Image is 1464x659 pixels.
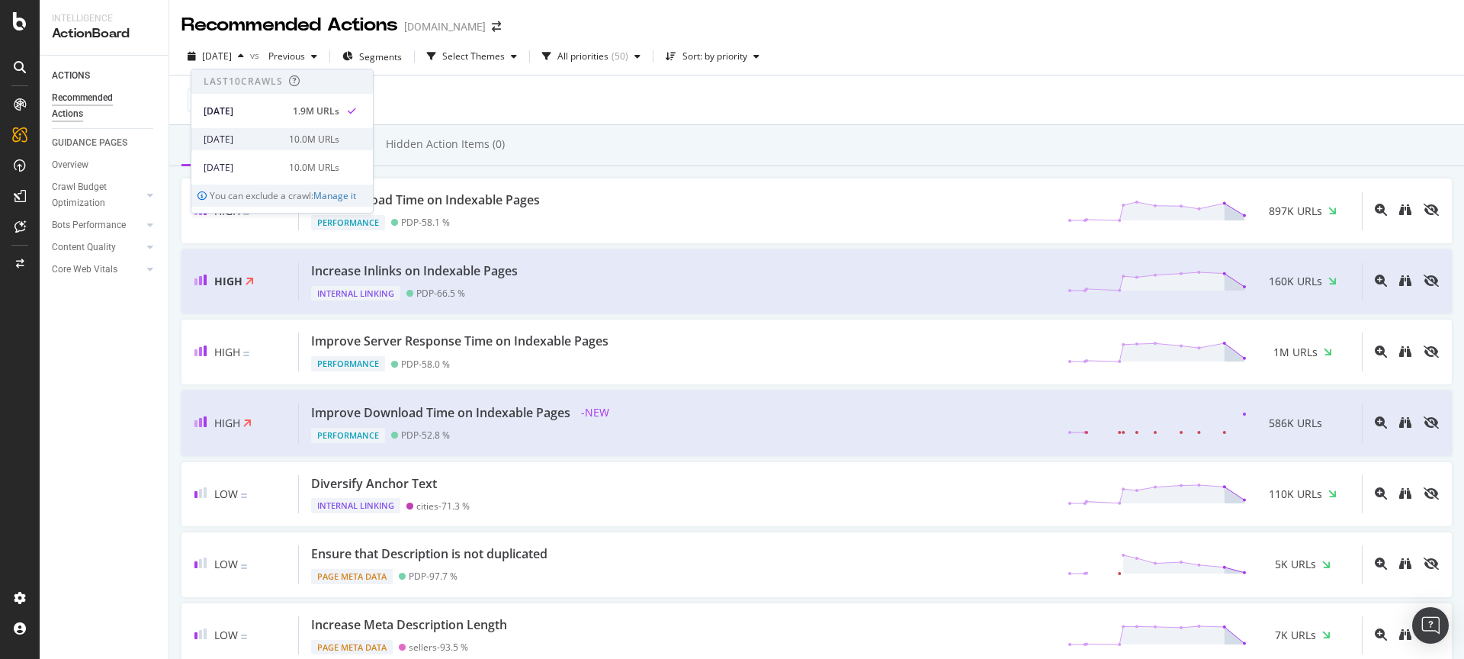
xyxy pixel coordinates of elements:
[214,416,240,430] span: High
[262,44,323,69] button: Previous
[204,133,280,146] div: [DATE]
[1399,275,1411,287] div: binoculars
[1424,204,1439,216] div: eye-slash
[1399,558,1411,570] div: binoculars
[311,286,400,301] div: Internal Linking
[181,12,398,38] div: Recommended Actions
[204,75,283,88] div: Last 10 Crawls
[52,157,88,173] div: Overview
[241,564,247,569] img: Equal
[214,628,238,642] span: Low
[250,49,262,62] span: vs
[1275,628,1316,643] span: 7K URLs
[1399,275,1411,288] a: binoculars
[536,44,647,69] button: All priorities(50)
[313,189,356,202] a: Manage it
[311,545,547,563] div: Ensure that Description is not duplicated
[1375,416,1387,429] div: magnifying-glass-plus
[241,635,247,639] img: Equal
[416,500,470,512] div: cities - 71.3 %
[1399,629,1411,642] a: binoculars
[1273,345,1318,360] span: 1M URLs
[52,90,143,122] div: Recommended Actions
[1424,487,1439,500] div: eye-slash
[612,52,628,61] div: ( 50 )
[1399,204,1411,217] a: binoculars
[52,179,143,211] a: Crawl Budget Optimization
[202,50,232,63] span: 2025 Sep. 16th
[262,50,305,63] span: Previous
[1269,487,1322,502] span: 110K URLs
[1375,628,1387,641] div: magnifying-glass-plus
[52,239,143,256] a: Content Quality
[1399,487,1411,500] div: binoculars
[1399,628,1411,641] div: binoculars
[52,135,158,151] a: GUIDANCE PAGES
[409,571,457,582] div: PDP - 97.7 %
[401,429,450,441] div: PDP - 52.8 %
[293,104,339,118] div: 1.9M URLs
[1375,487,1387,500] div: magnifying-glass-plus
[1424,416,1439,429] div: eye-slash
[52,262,117,278] div: Core Web Vitals
[214,557,238,571] span: Low
[404,19,486,34] div: [DOMAIN_NAME]
[52,157,158,173] a: Overview
[191,185,373,207] div: You can exclude a crawl:
[214,487,238,501] span: Low
[311,356,385,371] div: Performance
[421,44,523,69] button: Select Themes
[289,161,339,175] div: 10.0M URLs
[359,50,402,63] span: Segments
[401,358,450,370] div: PDP - 58.0 %
[1399,346,1411,358] div: binoculars
[52,68,158,84] a: ACTIONS
[1424,346,1439,358] div: eye-slash
[311,569,393,584] div: Page Meta Data
[188,88,313,112] button: By: pagetype Level 1
[1399,346,1411,359] a: binoculars
[311,215,385,230] div: Performance
[1399,488,1411,501] a: binoculars
[557,52,608,61] div: All priorities
[241,493,247,498] img: Equal
[660,44,766,69] button: Sort: by priority
[1375,275,1387,287] div: magnifying-glass-plus
[416,288,465,299] div: PDP - 66.5 %
[214,345,240,359] span: High
[52,179,132,211] div: Crawl Budget Optimization
[311,616,507,634] div: Increase Meta Description Length
[1399,204,1411,216] div: binoculars
[409,641,468,653] div: sellers - 93.5 %
[1399,558,1411,571] a: binoculars
[311,333,608,350] div: Improve Server Response Time on Indexable Pages
[1412,607,1449,644] div: Open Intercom Messenger
[214,204,240,218] span: High
[311,262,518,280] div: Increase Inlinks on Indexable Pages
[1269,416,1322,431] span: 586K URLs
[336,44,408,69] button: Segments
[1269,274,1322,289] span: 160K URLs
[289,133,339,146] div: 10.0M URLs
[401,217,450,228] div: PDP - 58.1 %
[311,640,393,655] div: Page Meta Data
[1375,558,1387,570] div: magnifying-glass-plus
[492,21,501,32] div: arrow-right-arrow-left
[386,137,505,152] div: Hidden Action Items (0)
[311,404,570,422] div: Improve Download Time on Indexable Pages
[576,403,614,422] span: - NEW
[1399,416,1411,429] div: binoculars
[1269,204,1322,219] span: 897K URLs
[181,44,250,69] button: [DATE]
[311,475,437,493] div: Diversify Anchor Text
[1424,558,1439,570] div: eye-slash
[214,274,242,288] span: High
[1399,417,1411,430] a: binoculars
[204,104,284,118] div: [DATE]
[442,52,505,61] div: Select Themes
[311,191,540,209] div: Improve Load Time on Indexable Pages
[682,52,747,61] div: Sort: by priority
[52,25,156,43] div: ActionBoard
[243,352,249,356] img: Equal
[52,68,90,84] div: ACTIONS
